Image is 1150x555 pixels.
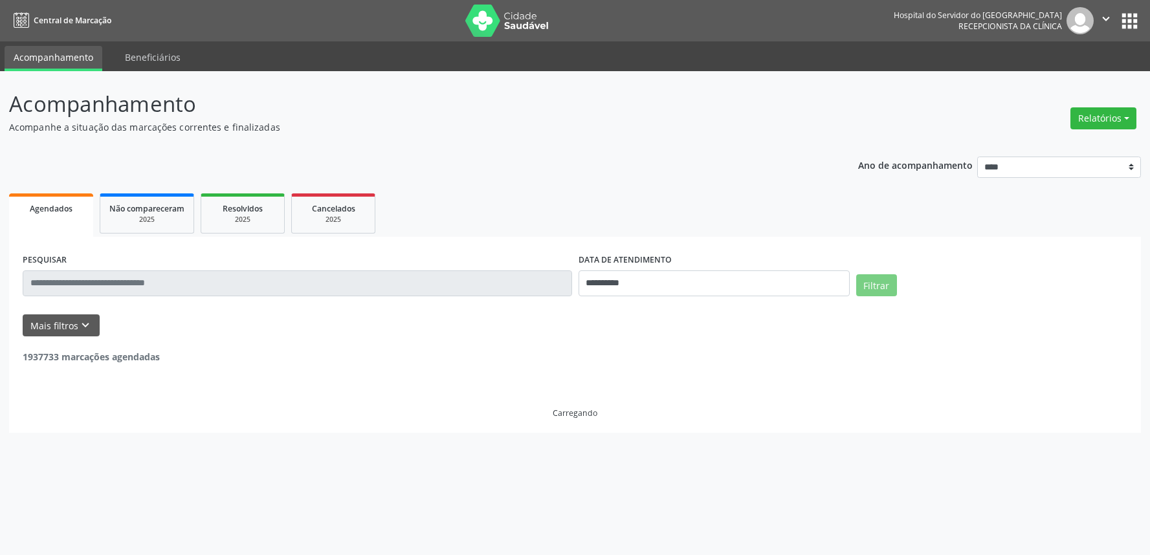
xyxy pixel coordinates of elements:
[223,203,263,214] span: Resolvidos
[5,46,102,71] a: Acompanhamento
[312,203,355,214] span: Cancelados
[553,408,597,419] div: Carregando
[856,274,897,296] button: Filtrar
[1099,12,1113,26] i: 
[34,15,111,26] span: Central de Marcação
[109,203,184,214] span: Não compareceram
[116,46,190,69] a: Beneficiários
[109,215,184,224] div: 2025
[23,314,100,337] button: Mais filtroskeyboard_arrow_down
[78,318,93,332] i: keyboard_arrow_down
[958,21,1062,32] span: Recepcionista da clínica
[23,351,160,363] strong: 1937733 marcações agendadas
[579,250,672,270] label: DATA DE ATENDIMENTO
[1118,10,1141,32] button: apps
[1070,107,1136,129] button: Relatórios
[23,250,67,270] label: PESQUISAR
[30,203,72,214] span: Agendados
[858,157,973,173] p: Ano de acompanhamento
[894,10,1062,21] div: Hospital do Servidor do [GEOGRAPHIC_DATA]
[9,120,801,134] p: Acompanhe a situação das marcações correntes e finalizadas
[9,10,111,31] a: Central de Marcação
[9,88,801,120] p: Acompanhamento
[301,215,366,224] div: 2025
[210,215,275,224] div: 2025
[1067,7,1094,34] img: img
[1094,7,1118,34] button: 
